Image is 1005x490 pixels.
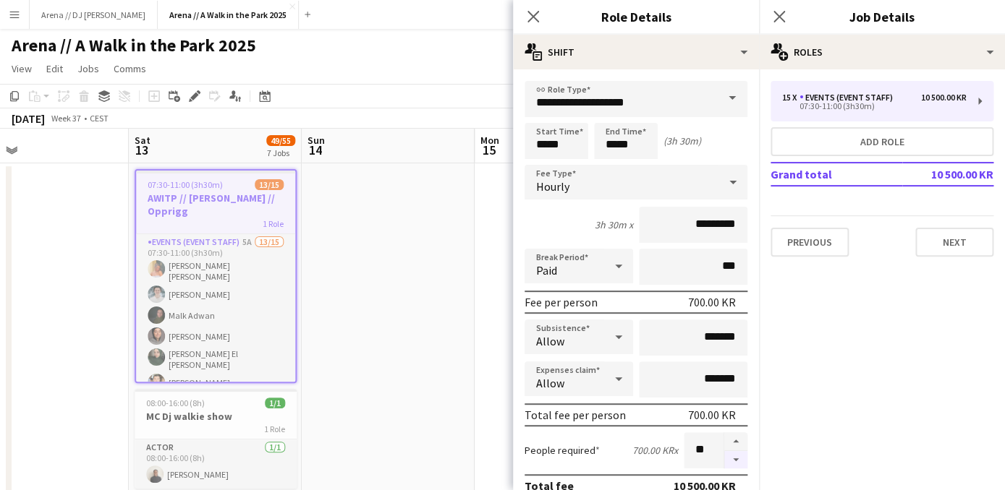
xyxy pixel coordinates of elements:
span: 1 Role [263,218,284,229]
span: 15 [478,142,499,158]
span: 49/55 [266,135,295,146]
span: 13/15 [255,179,284,190]
div: Shift [513,35,759,69]
div: 07:30-11:00 (3h30m) [782,103,967,110]
span: Jobs [77,62,99,75]
div: CEST [90,113,109,124]
span: Week 37 [48,113,84,124]
a: Comms [108,59,152,78]
div: [DATE] [12,111,45,126]
span: Hourly [536,179,569,194]
a: View [6,59,38,78]
span: View [12,62,32,75]
span: Mon [480,134,499,147]
button: Arena // DJ [PERSON_NAME] [30,1,158,29]
a: Edit [41,59,69,78]
div: Roles [759,35,1005,69]
td: 10 500.00 KR [902,163,993,186]
div: (3h 30m) [663,134,701,147]
span: 1 Role [264,424,285,434]
span: 1/1 [265,397,285,408]
h1: Arena // A Walk in the Park 2025 [12,35,256,56]
button: Decrease [724,451,747,469]
span: 13 [132,142,150,158]
span: Sun [308,134,325,147]
a: Jobs [72,59,105,78]
app-card-role: Actor1/108:00-16:00 (8h)[PERSON_NAME] [135,439,297,489]
span: 07:30-11:00 (3h30m) [148,179,223,190]
span: Sat [135,134,150,147]
div: 3h 30m x [595,218,633,231]
div: 700.00 KR x [632,444,678,457]
div: 7 Jobs [267,147,294,158]
span: 08:00-16:00 (8h) [146,397,205,408]
h3: Job Details [759,7,1005,26]
div: Fee per person [525,295,598,309]
div: 15 x [782,93,800,103]
span: Comms [114,62,146,75]
span: Paid [536,263,557,278]
button: Next [915,228,993,257]
button: Arena // A Walk in the Park 2025 [158,1,299,29]
div: Events (Event Staff) [800,93,899,103]
div: 10 500.00 KR [921,93,967,103]
button: Increase [724,432,747,451]
span: Edit [46,62,63,75]
button: Add role [771,127,993,156]
app-job-card: 08:00-16:00 (8h)1/1MC Dj walkie show1 RoleActor1/108:00-16:00 (8h)[PERSON_NAME] [135,389,297,489]
app-job-card: 07:30-11:00 (3h30m)13/15AWITP // [PERSON_NAME] // Opprigg1 RoleEvents (Event Staff)5A13/1507:30-1... [135,169,297,383]
h3: AWITP // [PERSON_NAME] // Opprigg [136,192,295,218]
div: 700.00 KR [688,408,736,422]
div: Total fee per person [525,408,626,422]
div: 700.00 KR [688,295,736,309]
button: Previous [771,228,849,257]
label: People required [525,444,600,457]
td: Grand total [771,163,902,186]
span: Allow [536,334,564,348]
h3: Role Details [513,7,759,26]
span: Allow [536,376,564,390]
h3: MC Dj walkie show [135,410,297,423]
span: 14 [305,142,325,158]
